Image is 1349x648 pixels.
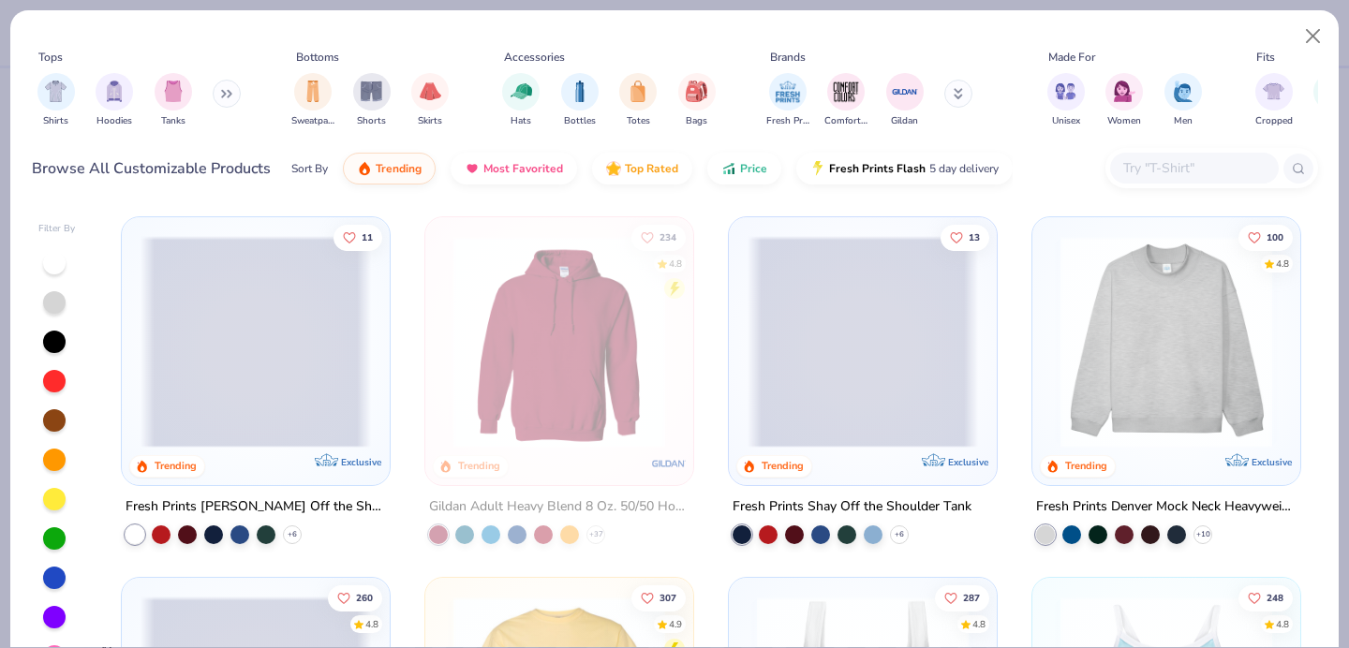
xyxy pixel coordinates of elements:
[886,73,924,128] div: filter for Gildan
[766,114,809,128] span: Fresh Prints
[627,114,650,128] span: Totes
[357,114,386,128] span: Shorts
[1276,617,1289,631] div: 4.8
[161,114,185,128] span: Tanks
[1276,257,1289,271] div: 4.8
[1251,456,1291,468] span: Exclusive
[824,114,867,128] span: Comfort Colors
[411,73,449,128] div: filter for Skirts
[43,114,68,128] span: Shirts
[766,73,809,128] button: filter button
[361,81,382,102] img: Shorts Image
[96,73,133,128] button: filter button
[832,78,860,106] img: Comfort Colors Image
[37,73,75,128] button: filter button
[1296,19,1331,54] button: Close
[1238,584,1293,611] button: Like
[155,73,192,128] div: filter for Tanks
[291,160,328,177] div: Sort By
[570,81,590,102] img: Bottles Image
[631,584,686,611] button: Like
[891,114,918,128] span: Gildan
[418,114,442,128] span: Skirts
[353,73,391,128] div: filter for Shorts
[451,153,577,184] button: Most Favorited
[972,617,986,631] div: 4.8
[45,81,67,102] img: Shirts Image
[561,73,599,128] button: filter button
[564,114,596,128] span: Bottles
[483,161,563,176] span: Most Favorited
[810,161,825,176] img: flash.gif
[366,617,379,631] div: 4.8
[774,78,802,106] img: Fresh Prints Image
[1036,495,1297,519] div: Fresh Prints Denver Mock Neck Heavyweight Sweatshirt
[1263,81,1284,102] img: Cropped Image
[303,81,323,102] img: Sweatpants Image
[1267,593,1283,602] span: 248
[1107,114,1141,128] span: Women
[796,153,1013,184] button: Fresh Prints Flash5 day delivery
[1238,224,1293,250] button: Like
[1255,114,1293,128] span: Cropped
[363,232,374,242] span: 11
[1051,236,1282,448] img: f5d85501-0dbb-4ee4-b115-c08fa3845d83
[674,236,905,448] img: a164e800-7022-4571-a324-30c76f641635
[1121,157,1266,179] input: Try "T-Shirt"
[592,153,692,184] button: Top Rated
[502,73,540,128] div: filter for Hats
[766,73,809,128] div: filter for Fresh Prints
[1047,73,1085,128] div: filter for Unisex
[296,49,339,66] div: Bottoms
[1052,114,1080,128] span: Unisex
[502,73,540,128] button: filter button
[770,49,806,66] div: Brands
[619,73,657,128] button: filter button
[824,73,867,128] button: filter button
[948,456,988,468] span: Exclusive
[829,161,926,176] span: Fresh Prints Flash
[1174,114,1193,128] span: Men
[343,153,436,184] button: Trending
[686,81,706,102] img: Bags Image
[631,224,686,250] button: Like
[376,161,422,176] span: Trending
[628,81,648,102] img: Totes Image
[686,114,707,128] span: Bags
[963,593,980,602] span: 287
[824,73,867,128] div: filter for Comfort Colors
[1255,73,1293,128] div: filter for Cropped
[291,114,334,128] span: Sweatpants
[353,73,391,128] button: filter button
[288,529,297,540] span: + 6
[733,495,971,519] div: Fresh Prints Shay Off the Shoulder Tank
[678,73,716,128] button: filter button
[291,73,334,128] div: filter for Sweatpants
[1255,73,1293,128] button: filter button
[1173,81,1193,102] img: Men Image
[96,73,133,128] div: filter for Hoodies
[969,232,980,242] span: 13
[420,81,441,102] img: Skirts Image
[669,617,682,631] div: 4.9
[329,584,383,611] button: Like
[1105,73,1143,128] button: filter button
[650,445,688,482] img: Gildan logo
[155,73,192,128] button: filter button
[38,222,76,236] div: Filter By
[678,73,716,128] div: filter for Bags
[941,224,989,250] button: Like
[1048,49,1095,66] div: Made For
[1267,232,1283,242] span: 100
[465,161,480,176] img: most_fav.gif
[707,153,781,184] button: Price
[895,529,904,540] span: + 6
[619,73,657,128] div: filter for Totes
[606,161,621,176] img: TopRated.gif
[511,81,532,102] img: Hats Image
[1055,81,1076,102] img: Unisex Image
[625,161,678,176] span: Top Rated
[126,495,386,519] div: Fresh Prints [PERSON_NAME] Off the Shoulder Top
[669,257,682,271] div: 4.8
[886,73,924,128] button: filter button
